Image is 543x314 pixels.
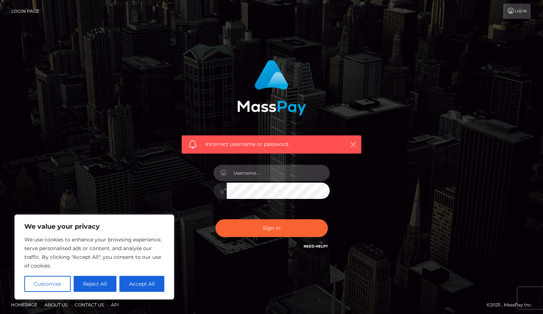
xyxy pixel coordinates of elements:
[11,4,39,19] a: Login Page
[72,299,107,310] a: Contact Us
[486,301,538,309] div: © 2025 , MassPay Inc.
[24,222,164,231] p: We value your privacy
[24,276,71,292] button: Customise
[215,219,328,237] button: Sign in
[74,276,117,292] button: Reject All
[304,244,328,249] a: Need Help?
[42,299,70,310] a: About Us
[8,299,40,310] a: Homepage
[237,60,306,115] img: MassPay Login
[108,299,122,310] a: API
[15,215,174,299] div: We value your privacy
[119,276,164,292] button: Accept All
[205,140,338,148] span: Incorrect username or password.
[227,165,330,181] input: Username...
[503,4,531,19] a: Login
[24,235,164,270] p: We use cookies to enhance your browsing experience, serve personalised ads or content, and analys...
